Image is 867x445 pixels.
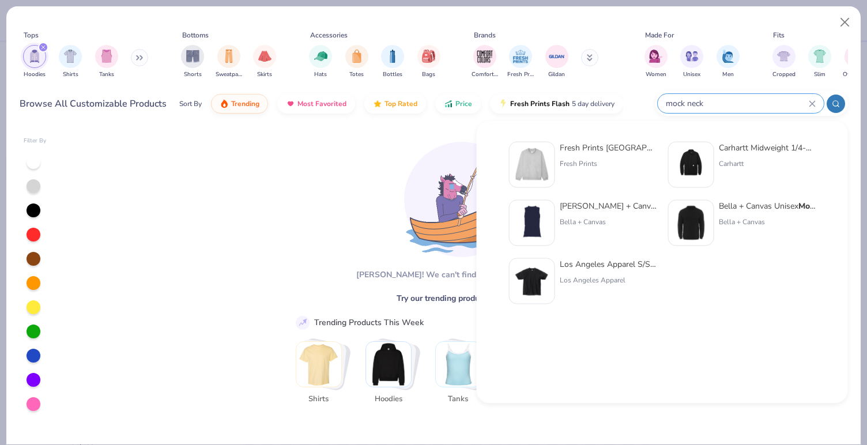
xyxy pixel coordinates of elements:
button: filter button [309,45,332,79]
div: Carhartt Midweight 1/4-Zip Sweatshirt [719,142,816,154]
span: Unisex [683,70,700,79]
div: Accessories [310,30,348,40]
div: filter for Totes [345,45,368,79]
img: Slim Image [813,50,826,63]
button: Price [435,94,481,114]
button: filter button [253,45,276,79]
span: Men [722,70,734,79]
img: trending.gif [220,99,229,108]
img: trend_line.gif [297,318,308,328]
img: Unisex Image [685,50,699,63]
strong: Mock Neck [798,201,840,212]
img: Tanks Image [100,50,113,63]
img: Gildan Image [548,48,566,65]
button: filter button [772,45,796,79]
div: Fresh Prints [GEOGRAPHIC_DATA] Heavyweight Sweatshirt [560,142,657,154]
span: Tanks [439,394,477,405]
div: filter for Bags [417,45,440,79]
span: Slim [814,70,825,79]
button: filter button [95,45,118,79]
img: Shirts Image [64,50,77,63]
img: Men Image [722,50,734,63]
img: fa30a71f-ae49-4e0d-8c1b-95533b14cc8e [673,147,709,183]
img: Hats Image [314,50,327,63]
div: Los Angeles Apparel [560,275,657,285]
span: Bags [422,70,435,79]
button: filter button [345,45,368,79]
div: [PERSON_NAME] + Canvas Women's Tank [560,200,657,212]
span: Fresh Prints [507,70,534,79]
span: Hoodies [370,394,407,405]
button: filter button [808,45,831,79]
img: Cropped Image [777,50,790,63]
div: filter for Tanks [95,45,118,79]
span: Cropped [772,70,796,79]
div: Bella + Canvas [719,217,816,227]
img: 33c9bd9f-0a3a-4d0f-a7da-a689f9800d2b [673,205,709,241]
img: Hoodies [366,342,411,387]
span: Bottles [383,70,402,79]
span: Hoodies [24,70,46,79]
div: [PERSON_NAME]! We can't find what you're looking for. [356,269,567,281]
div: filter for Gildan [545,45,568,79]
img: Loading... [404,142,519,257]
div: filter for Cropped [772,45,796,79]
div: Made For [645,30,674,40]
span: Hats [314,70,327,79]
span: Women [646,70,666,79]
img: most_fav.gif [286,99,295,108]
div: Carhartt [719,159,816,169]
div: filter for Sweatpants [216,45,242,79]
button: filter button [23,45,46,79]
button: filter button [181,45,204,79]
span: Shorts [184,70,202,79]
span: Price [455,99,472,108]
div: Browse All Customizable Products [20,97,167,111]
div: filter for Shorts [181,45,204,79]
div: filter for Comfort Colors [472,45,498,79]
div: filter for Bottles [381,45,404,79]
img: f5d85501-0dbb-4ee4-b115-c08fa3845d83 [514,147,550,183]
span: Trending [231,99,259,108]
button: filter button [59,45,82,79]
img: Shorts Image [186,50,199,63]
div: Los Angeles Apparel S/S Mock Crew Neck 6.0oz Heavy [560,258,657,270]
img: Skirts Image [258,50,272,63]
button: Stack Card Button Hoodies [365,341,419,410]
button: filter button [417,45,440,79]
div: filter for Shirts [59,45,82,79]
div: Fits [773,30,785,40]
div: filter for Men [717,45,740,79]
div: Bella + Canvas Unisex Long Sleeve Tee [719,200,816,212]
button: filter button [717,45,740,79]
img: cd87ce7e-6e99-4feb-bb67-a47fc5cbd8c5 [514,263,550,299]
span: Most Favorited [297,99,346,108]
span: Top Rated [385,99,417,108]
div: Tops [24,30,39,40]
button: Stack Card Button Tanks [435,341,488,410]
button: filter button [545,45,568,79]
div: Sort By [179,99,202,109]
div: filter for Skirts [253,45,276,79]
button: filter button [381,45,404,79]
img: Bottles Image [386,50,399,63]
button: filter button [680,45,703,79]
button: Stack Card Button Shirts [296,341,349,410]
div: Bella + Canvas [560,217,657,227]
span: Totes [349,70,364,79]
img: Hoodies Image [28,50,41,63]
div: filter for Hats [309,45,332,79]
div: Bottoms [182,30,209,40]
span: Comfort Colors [472,70,498,79]
button: filter button [507,45,534,79]
span: Tanks [99,70,114,79]
span: Gildan [548,70,565,79]
img: Totes Image [350,50,363,63]
button: Top Rated [364,94,426,114]
div: Trending Products This Week [314,316,424,329]
span: Shirts [300,394,337,405]
button: filter button [472,45,498,79]
span: Sweatpants [216,70,242,79]
img: Women Image [649,50,662,63]
img: Sweatpants Image [223,50,235,63]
